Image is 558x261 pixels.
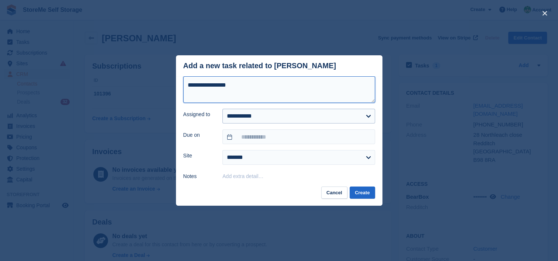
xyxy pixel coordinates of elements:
label: Site [183,152,214,160]
label: Assigned to [183,111,214,118]
button: close [539,7,551,19]
div: Add a new task related to [PERSON_NAME] [183,62,336,70]
button: Cancel [321,187,347,199]
button: Add extra detail… [222,173,263,179]
label: Notes [183,173,214,180]
button: Create [350,187,375,199]
label: Due on [183,131,214,139]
